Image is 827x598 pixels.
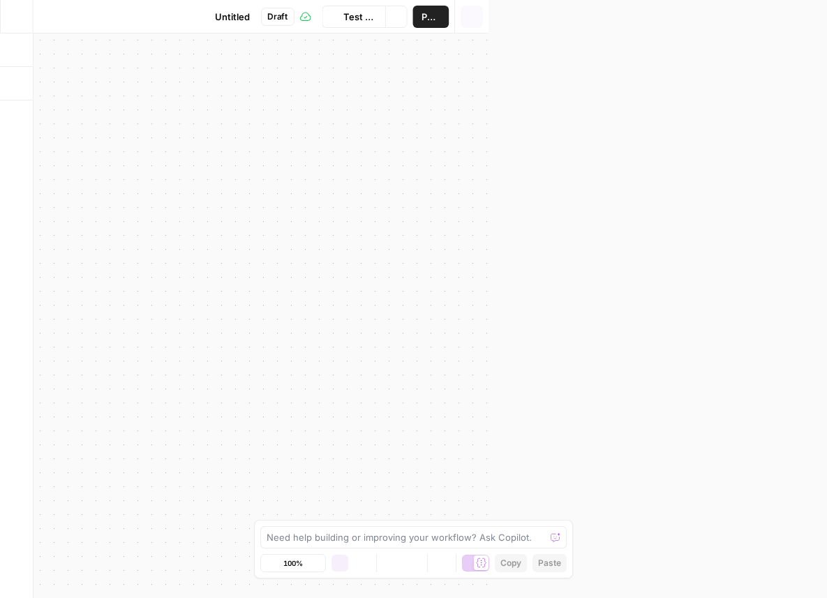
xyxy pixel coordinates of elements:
button: Publish [413,6,449,28]
button: Test Workflow [322,6,385,28]
span: 100% [283,558,303,569]
button: Untitled [194,6,258,28]
button: Copy [495,554,527,572]
span: Draft [267,10,288,23]
span: Publish [422,10,441,24]
span: Test Workflow [343,10,377,24]
span: Untitled [215,10,250,24]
